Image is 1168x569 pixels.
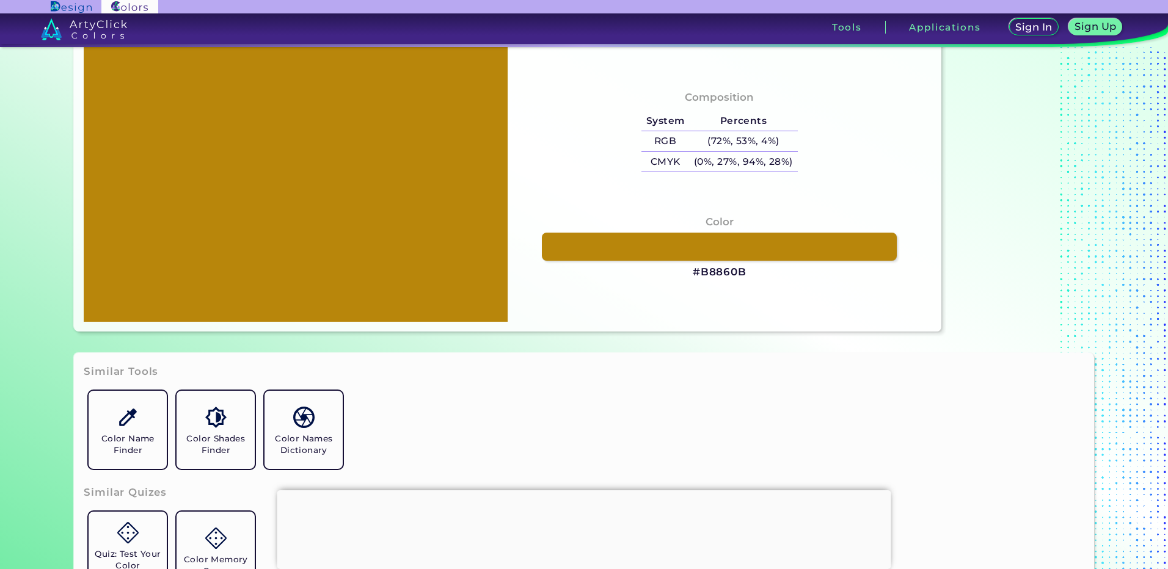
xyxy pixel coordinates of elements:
[205,527,227,549] img: icon_game.svg
[277,490,891,566] iframe: Advertisement
[641,131,689,151] h5: RGB
[706,213,734,231] h4: Color
[641,152,689,172] h5: CMYK
[685,89,754,106] h4: Composition
[41,18,127,40] img: logo_artyclick_colors_white.svg
[93,433,162,456] h5: Color Name Finder
[641,111,689,131] h5: System
[1017,23,1051,32] h5: Sign In
[1011,19,1057,35] a: Sign In
[51,1,92,13] img: ArtyClick Design logo
[832,23,862,32] h3: Tools
[689,152,797,172] h5: (0%, 27%, 94%, 28%)
[117,407,139,428] img: icon_color_name_finder.svg
[689,111,797,131] h5: Percents
[117,522,139,543] img: icon_game.svg
[84,386,172,474] a: Color Name Finder
[181,433,250,456] h5: Color Shades Finder
[205,407,227,428] img: icon_color_shades.svg
[693,265,746,280] h3: #B8860B
[293,407,315,428] img: icon_color_names_dictionary.svg
[84,364,158,379] h3: Similar Tools
[909,23,980,32] h3: Applications
[1071,19,1120,35] a: Sign Up
[84,485,167,500] h3: Similar Quizes
[1076,22,1115,31] h5: Sign Up
[172,386,260,474] a: Color Shades Finder
[260,386,348,474] a: Color Names Dictionary
[269,433,338,456] h5: Color Names Dictionary
[689,131,797,151] h5: (72%, 53%, 4%)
